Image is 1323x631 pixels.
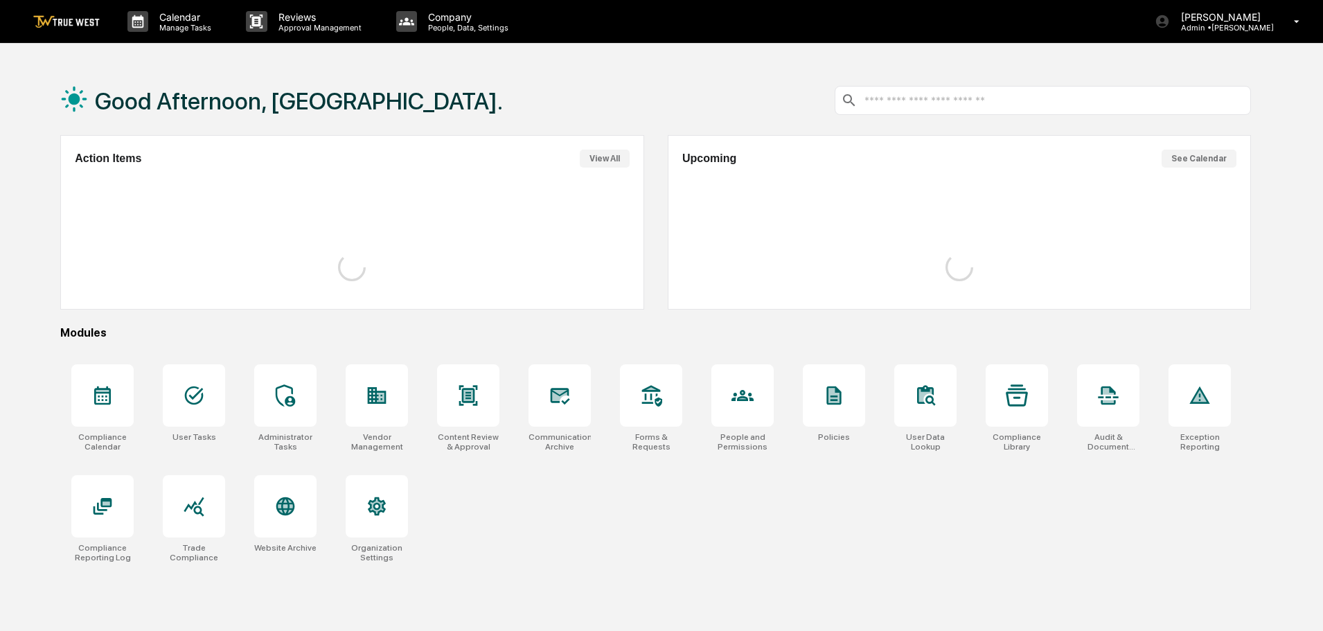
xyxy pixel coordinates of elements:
div: Communications Archive [529,432,591,452]
div: Compliance Library [986,432,1048,452]
div: Website Archive [254,543,317,553]
p: Calendar [148,11,218,23]
button: See Calendar [1162,150,1236,168]
div: Vendor Management [346,432,408,452]
p: [PERSON_NAME] [1170,11,1274,23]
button: View All [580,150,630,168]
h2: Action Items [75,152,141,165]
h1: Good Afternoon, [GEOGRAPHIC_DATA]. [95,87,503,115]
div: People and Permissions [711,432,774,452]
div: Organization Settings [346,543,408,562]
div: Policies [818,432,850,442]
h2: Upcoming [682,152,736,165]
p: Admin • [PERSON_NAME] [1170,23,1274,33]
div: Compliance Calendar [71,432,134,452]
div: Trade Compliance [163,543,225,562]
div: User Tasks [172,432,216,442]
p: Approval Management [267,23,369,33]
p: Reviews [267,11,369,23]
div: User Data Lookup [894,432,957,452]
p: Manage Tasks [148,23,218,33]
div: Administrator Tasks [254,432,317,452]
div: Audit & Document Logs [1077,432,1139,452]
div: Compliance Reporting Log [71,543,134,562]
div: Content Review & Approval [437,432,499,452]
div: Modules [60,326,1251,339]
p: Company [417,11,515,23]
img: logo [33,15,100,28]
div: Forms & Requests [620,432,682,452]
p: People, Data, Settings [417,23,515,33]
div: Exception Reporting [1169,432,1231,452]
